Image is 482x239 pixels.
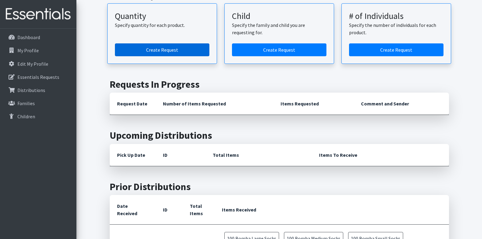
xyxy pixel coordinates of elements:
h3: Quantity [115,11,209,21]
a: My Profile [2,44,74,57]
p: Edit My Profile [17,61,48,67]
h2: Requests In Progress [110,79,449,90]
th: Pick Up Date [110,144,156,166]
a: Essentials Requests [2,71,74,83]
img: HumanEssentials [2,4,74,24]
th: ID [156,144,205,166]
p: Distributions [17,87,45,93]
a: Distributions [2,84,74,96]
p: Dashboard [17,34,40,40]
p: Essentials Requests [17,74,59,80]
a: Create a request by quantity [115,43,209,56]
th: Items Received [215,195,449,225]
th: Total Items [182,195,215,225]
p: Families [17,100,35,106]
p: Specify the family and child you are requesting for. [232,21,326,36]
h3: Child [232,11,326,21]
p: Specify quantity for each product. [115,21,209,29]
th: Request Date [110,93,156,115]
a: Children [2,110,74,123]
th: Total Items [205,144,312,166]
th: Items To Receive [312,144,449,166]
th: Items Requested [273,93,354,115]
a: Edit My Profile [2,58,74,70]
h2: Prior Distributions [110,181,449,193]
a: Create a request by number of individuals [349,43,443,56]
p: Specify the number of individuals for each product. [349,21,443,36]
a: Families [2,97,74,109]
th: Comment and Sender [354,93,449,115]
th: Date Received [110,195,156,225]
h3: # of Individuals [349,11,443,21]
a: Dashboard [2,31,74,43]
p: My Profile [17,47,39,53]
th: Number of Items Requested [156,93,274,115]
a: Create a request for a child or family [232,43,326,56]
th: ID [156,195,182,225]
p: Children [17,113,35,119]
h2: Upcoming Distributions [110,130,449,141]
